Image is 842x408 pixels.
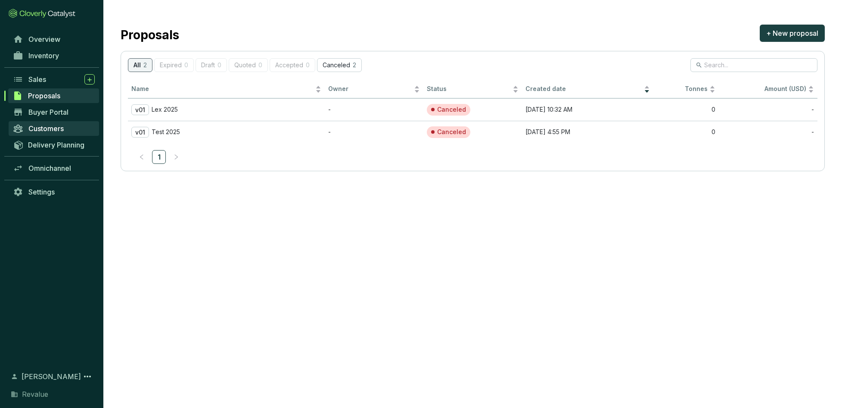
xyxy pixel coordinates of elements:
p: Canceled [323,62,350,69]
span: [PERSON_NAME] [22,371,81,382]
span: + New proposal [766,28,818,38]
th: Name [128,81,325,98]
li: Previous Page [135,150,149,164]
a: Overview [9,32,99,47]
th: Owner [325,81,423,98]
td: - [325,98,423,121]
a: 1 [152,151,165,163]
h2: Proposals [121,26,179,44]
span: left [139,154,145,160]
button: Canceled2 [317,58,362,72]
td: 0 [653,121,719,143]
li: Next Page [169,150,183,164]
button: + New proposal [760,25,825,42]
p: 2 [143,62,147,69]
a: Proposals [8,88,99,103]
span: Tonnes [657,85,708,93]
td: - [325,121,423,143]
span: Buyer Portal [28,108,68,116]
td: - [719,98,817,121]
button: All2 [128,58,152,72]
a: Inventory [9,48,99,63]
p: Canceled [437,106,466,114]
span: Revalue [22,389,48,399]
p: Canceled [437,128,466,136]
span: Inventory [28,51,59,60]
td: [DATE] 10:32 AM [522,98,653,121]
th: Tonnes [653,81,719,98]
span: Status [427,85,511,93]
input: Search... [704,60,805,70]
th: Status [423,81,522,98]
p: Lex 2025 [152,106,178,113]
span: Name [131,85,314,93]
span: Created date [525,85,642,93]
span: Omnichannel [28,164,71,173]
span: Delivery Planning [28,141,84,149]
td: [DATE] 4:55 PM [522,121,653,143]
span: right [173,154,179,160]
p: All [134,62,141,69]
button: right [169,150,183,164]
span: Proposals [28,91,60,100]
span: Amount (USD) [764,85,806,92]
th: Created date [522,81,653,98]
a: Sales [9,72,99,87]
button: left [135,150,149,164]
a: Settings [9,185,99,199]
td: - [719,121,817,143]
span: Overview [28,35,60,44]
td: 0 [653,98,719,121]
span: Settings [28,188,55,196]
a: Omnichannel [9,161,99,176]
a: Buyer Portal [9,105,99,119]
span: Sales [28,75,46,84]
a: Customers [9,121,99,136]
a: Delivery Planning [9,138,99,152]
span: Customers [28,124,64,133]
p: v01 [131,127,149,138]
p: Test 2025 [152,128,180,136]
p: v01 [131,104,149,115]
span: Owner [328,85,412,93]
li: 1 [152,150,166,164]
p: 2 [353,62,356,69]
